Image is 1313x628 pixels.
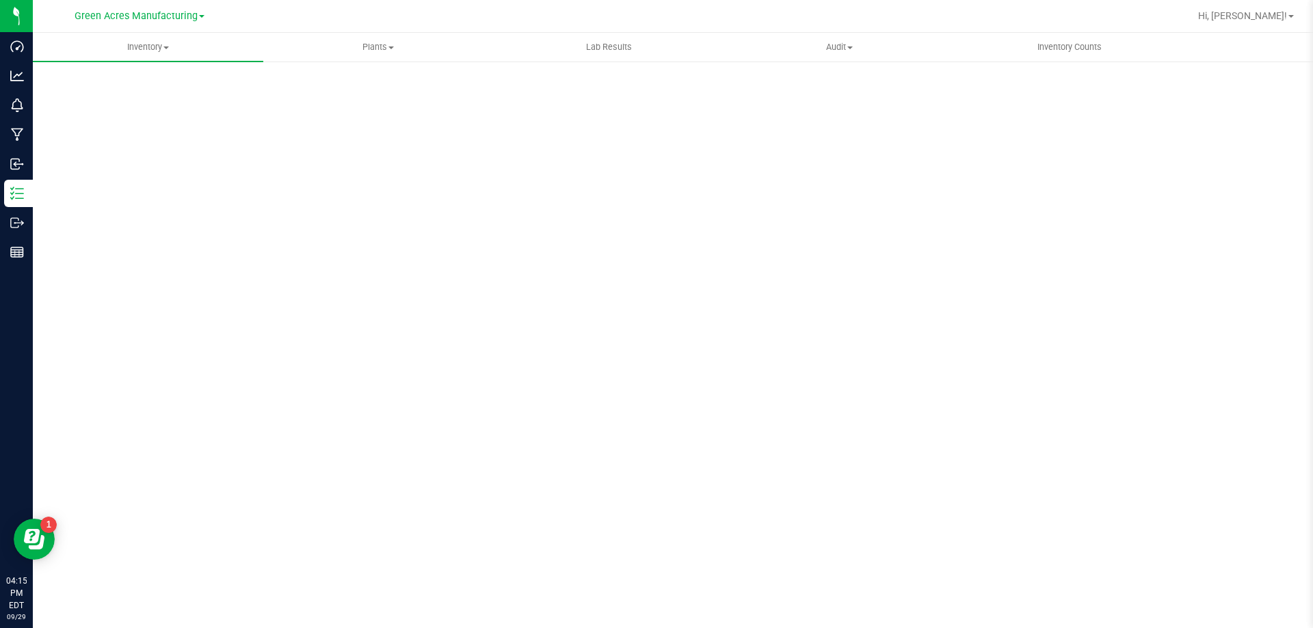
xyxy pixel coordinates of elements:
inline-svg: Outbound [10,216,24,230]
span: Plants [264,41,493,53]
inline-svg: Dashboard [10,40,24,53]
span: Inventory Counts [1019,41,1120,53]
inline-svg: Inbound [10,157,24,171]
p: 09/29 [6,612,27,622]
span: Hi, [PERSON_NAME]! [1198,10,1287,21]
span: Audit [725,41,954,53]
inline-svg: Inventory [10,187,24,200]
inline-svg: Analytics [10,69,24,83]
span: Inventory [33,41,263,53]
inline-svg: Manufacturing [10,128,24,141]
a: Audit [724,33,955,62]
inline-svg: Reports [10,245,24,259]
inline-svg: Monitoring [10,98,24,112]
span: Lab Results [568,41,650,53]
a: Plants [263,33,494,62]
iframe: Resource center [14,519,55,560]
p: 04:15 PM EDT [6,575,27,612]
a: Inventory Counts [955,33,1185,62]
a: Lab Results [494,33,724,62]
iframe: Resource center unread badge [40,517,57,533]
a: Inventory [33,33,263,62]
span: Green Acres Manufacturing [75,10,198,22]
